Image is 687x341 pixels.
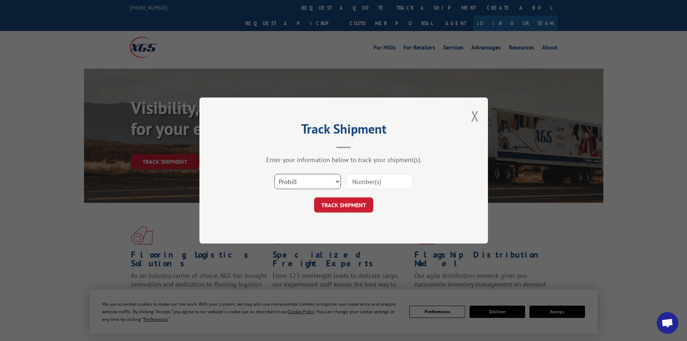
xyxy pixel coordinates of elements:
h2: Track Shipment [235,124,452,137]
button: TRACK SHIPMENT [314,197,373,213]
div: Open chat [657,312,678,334]
button: Close modal [471,106,479,126]
div: Enter your information below to track your shipment(s). [235,156,452,164]
input: Number(s) [346,174,413,189]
